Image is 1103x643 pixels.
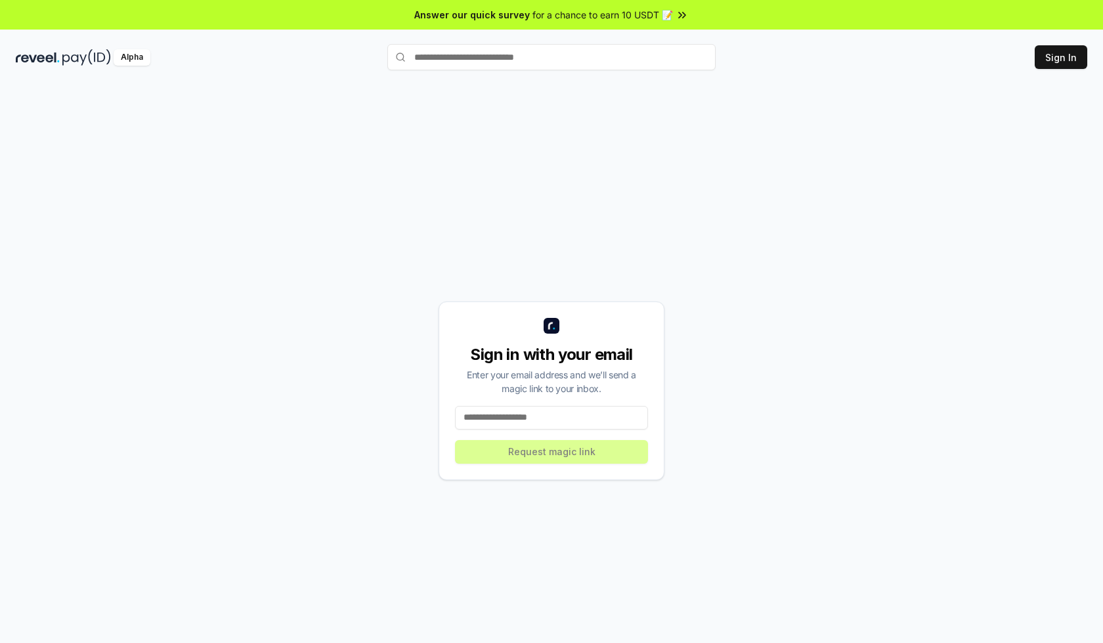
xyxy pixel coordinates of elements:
[414,8,530,22] span: Answer our quick survey
[532,8,673,22] span: for a chance to earn 10 USDT 📝
[1035,45,1087,69] button: Sign In
[114,49,150,66] div: Alpha
[62,49,111,66] img: pay_id
[455,368,648,395] div: Enter your email address and we’ll send a magic link to your inbox.
[544,318,559,334] img: logo_small
[16,49,60,66] img: reveel_dark
[455,344,648,365] div: Sign in with your email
